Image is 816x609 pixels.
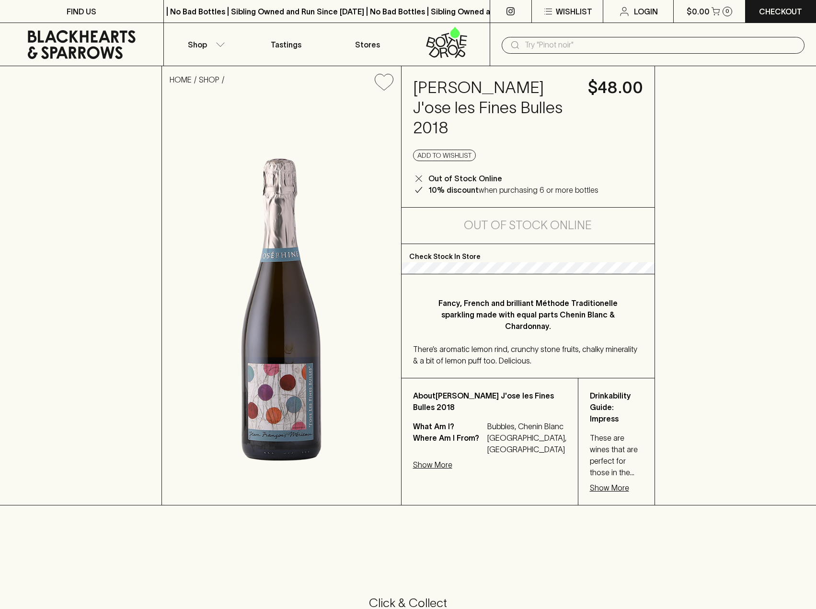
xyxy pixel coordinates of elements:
[188,39,207,50] p: Shop
[428,186,479,194] b: 10% discount
[164,23,245,66] button: Shop
[413,432,485,455] p: Where Am I From?
[525,37,797,53] input: Try "Pinot noir"
[413,345,637,365] span: There’s aromatic lemon rind, crunchy stone fruits, chalky minerality & a bit of lemon puff too. D...
[355,39,380,50] p: Stores
[590,391,631,423] b: Drinkability Guide: Impress
[590,432,643,478] p: These are wines that are perfect for those in the know, those who want to know, the aspirational,...
[327,23,408,66] a: Stores
[271,39,301,50] p: Tastings
[413,421,485,432] p: What Am I?
[428,173,502,184] p: Out of Stock Online
[725,9,729,14] p: 0
[759,6,802,17] p: Checkout
[432,297,624,332] p: Fancy, French and brilliant Méthode Traditionelle sparkling made with equal parts Chenin Blanc & ...
[413,150,476,161] button: Add to wishlist
[556,6,592,17] p: Wishlist
[170,75,192,84] a: HOME
[487,421,566,432] p: Bubbles, Chenin Blanc
[588,78,643,98] h4: $48.00
[413,78,576,138] h4: [PERSON_NAME] J'ose les Fines Bulles 2018
[371,70,397,94] button: Add to wishlist
[487,432,566,455] p: [GEOGRAPHIC_DATA], [GEOGRAPHIC_DATA]
[413,390,566,413] p: About [PERSON_NAME] J'ose les Fines Bulles 2018
[464,218,592,233] h5: Out of Stock Online
[428,184,598,196] p: when purchasing 6 or more bottles
[590,482,629,493] p: Show More
[67,6,96,17] p: FIND US
[413,459,452,470] p: Show More
[199,75,219,84] a: SHOP
[634,6,658,17] p: Login
[687,6,710,17] p: $0.00
[402,244,655,262] p: Check Stock In Store
[245,23,327,66] a: Tastings
[162,98,401,505] img: 12733.png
